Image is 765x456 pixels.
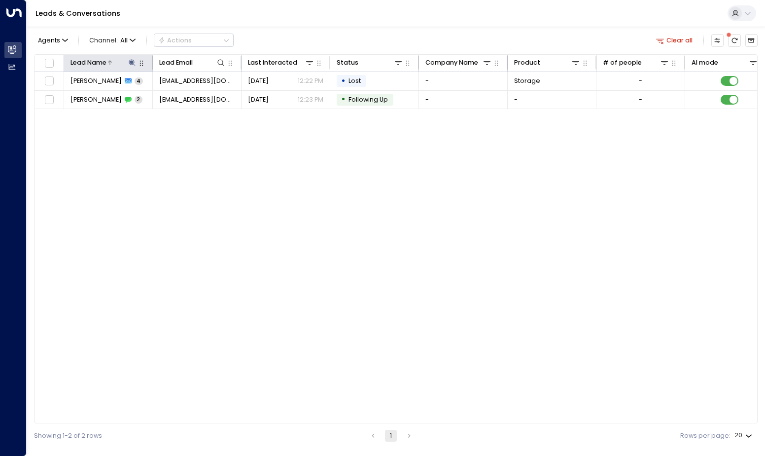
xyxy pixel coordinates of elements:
span: Toggle select all [43,57,55,69]
span: There are new threads available. Refresh the grid to view the latest updates. [728,34,740,46]
div: • [341,92,346,107]
span: Sep 11, 2025 [248,95,269,104]
span: Yesterday [248,76,269,85]
div: # of people [603,57,642,68]
span: mmigret@gmail.com [159,76,235,85]
div: Button group with a nested menu [154,34,234,47]
span: Channel: [86,34,139,46]
span: Following Up [348,95,388,104]
span: Agents [38,38,60,44]
button: Customize [711,34,724,46]
div: Lead Email [159,57,193,68]
div: Last Interacted [248,57,315,68]
label: Rows per page: [680,431,730,441]
div: Last Interacted [248,57,297,68]
button: Clear all [653,34,696,46]
p: 12:23 PM [298,95,323,104]
button: Archived Leads [745,34,758,46]
span: 2 [135,96,142,103]
div: Lead Name [70,57,138,68]
td: - [508,91,596,109]
td: - [419,72,508,90]
span: mmigret@gmail.com [159,95,235,104]
button: Channel:All [86,34,139,46]
div: - [639,76,642,85]
div: - [639,95,642,104]
div: Status [337,57,358,68]
div: Product [514,57,581,68]
div: Status [337,57,404,68]
div: Product [514,57,540,68]
div: Showing 1-2 of 2 rows [34,431,102,441]
nav: pagination navigation [367,430,416,442]
span: Lost [348,76,361,85]
span: 4 [135,77,143,85]
span: Monika Migret [70,76,122,85]
div: Lead Email [159,57,226,68]
div: AI mode [692,57,759,68]
span: Monika Migret [70,95,122,104]
div: Company Name [425,57,492,68]
span: Toggle select row [43,76,55,87]
span: Storage [514,76,540,85]
div: # of people [603,57,670,68]
td: - [419,91,508,109]
div: Company Name [425,57,478,68]
a: Leads & Conversations [35,8,120,18]
div: Actions [158,37,192,44]
div: AI mode [692,57,718,68]
div: 20 [734,429,754,442]
span: Toggle select row [43,94,55,106]
span: All [120,37,128,44]
button: Actions [154,34,234,47]
button: page 1 [385,430,397,442]
button: Agents [34,34,71,46]
div: Lead Name [70,57,106,68]
div: • [341,74,346,89]
p: 12:22 PM [298,76,323,85]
